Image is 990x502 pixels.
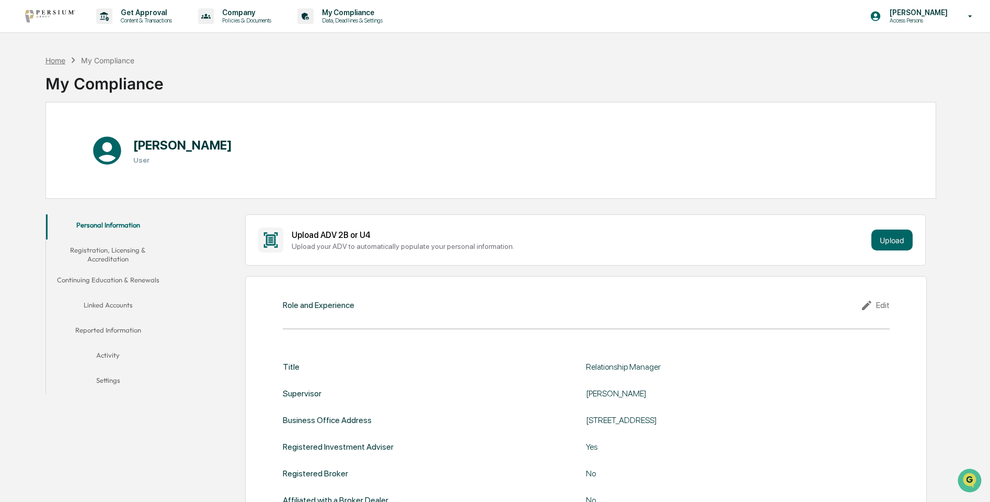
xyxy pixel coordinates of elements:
[133,156,232,164] h3: User
[292,242,868,250] div: Upload your ADV to automatically populate your personal information.
[586,469,847,478] div: No
[86,132,130,142] span: Attestations
[46,214,170,239] button: Personal Information
[283,442,394,452] div: Registered Investment Adviser
[46,269,170,294] button: Continuing Education & Renewals
[45,66,164,93] div: My Compliance
[46,320,170,345] button: Reported Information
[283,300,354,310] div: Role and Experience
[74,177,126,185] a: Powered byPylon
[178,83,190,96] button: Start new chat
[957,467,985,496] iframe: Open customer support
[46,345,170,370] button: Activity
[10,80,29,99] img: 1746055101610-c473b297-6a78-478c-a979-82029cc54cd1
[881,17,953,24] p: Access Persons
[81,56,134,65] div: My Compliance
[46,294,170,320] button: Linked Accounts
[283,389,321,398] div: Supervisor
[21,152,66,162] span: Data Lookup
[10,133,19,141] div: 🖐️
[76,133,84,141] div: 🗄️
[586,415,847,425] div: [STREET_ADDRESS]
[292,230,868,240] div: Upload ADV 2B or U4
[860,299,890,312] div: Edit
[21,132,67,142] span: Preclearance
[27,48,172,59] input: Clear
[36,90,132,99] div: We're available if you need us!
[45,56,65,65] div: Home
[46,239,170,269] button: Registration, Licensing & Accreditation
[104,177,126,185] span: Pylon
[25,10,75,22] img: logo
[586,389,847,398] div: [PERSON_NAME]
[871,230,913,250] button: Upload
[314,8,388,17] p: My Compliance
[283,362,300,372] div: Title
[283,415,372,425] div: Business Office Address
[283,469,348,478] div: Registered Broker
[586,442,847,452] div: Yes
[46,214,170,395] div: secondary tabs example
[36,80,171,90] div: Start new chat
[133,138,232,153] h1: [PERSON_NAME]
[6,147,70,166] a: 🔎Data Lookup
[112,8,177,17] p: Get Approval
[214,8,277,17] p: Company
[881,8,953,17] p: [PERSON_NAME]
[214,17,277,24] p: Policies & Documents
[46,370,170,395] button: Settings
[10,22,190,39] p: How can we help?
[72,128,134,146] a: 🗄️Attestations
[586,362,847,372] div: Relationship Manager
[314,17,388,24] p: Data, Deadlines & Settings
[6,128,72,146] a: 🖐️Preclearance
[10,153,19,161] div: 🔎
[112,17,177,24] p: Content & Transactions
